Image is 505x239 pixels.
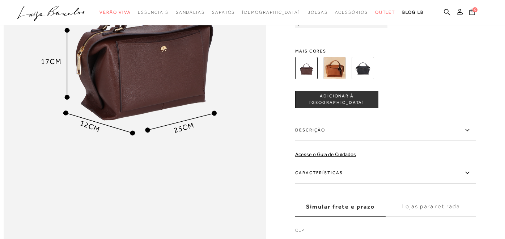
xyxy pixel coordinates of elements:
a: categoryNavScreenReaderText [307,6,328,19]
label: Simular frete e prazo [295,197,386,216]
a: noSubCategoriesText [242,6,300,19]
span: Verão Viva [99,10,131,15]
a: categoryNavScreenReaderText [138,6,168,19]
a: categoryNavScreenReaderText [335,6,368,19]
img: BOLSA MÉDIA EM COURO CARAMELO COM BOLSO FRONTAL E ALÇA DUPLA [323,56,346,79]
span: Bolsas [307,10,328,15]
span: Outlet [375,10,395,15]
span: 0 [472,7,478,12]
span: Acessórios [335,10,368,15]
img: BOLSA MÉDIA EM COURO CAFÉ COM BOLSO FRONTAL E ALÇA DUPLA [295,56,318,79]
span: BLOG LB [402,10,423,15]
a: categoryNavScreenReaderText [176,6,205,19]
a: categoryNavScreenReaderText [375,6,395,19]
label: CEP [295,227,476,237]
a: Acesse o Guia de Cuidados [295,151,356,157]
button: ADICIONAR À [GEOGRAPHIC_DATA] [295,91,378,108]
span: Mais cores [295,49,476,53]
label: Descrição [295,119,476,141]
span: [DEMOGRAPHIC_DATA] [242,10,300,15]
label: Lojas para retirada [386,197,476,216]
span: Essenciais [138,10,168,15]
a: categoryNavScreenReaderText [99,6,131,19]
span: Sandálias [176,10,205,15]
span: ADICIONAR À [GEOGRAPHIC_DATA] [296,93,378,106]
img: BOLSA MÉDIA EM COURO PRETO COM BOLSO FRONTAL E ALÇA DUPLA [352,56,374,79]
a: categoryNavScreenReaderText [212,6,235,19]
a: BLOG LB [402,6,423,19]
label: Características [295,162,476,183]
span: Sapatos [212,10,235,15]
button: 0 [467,8,477,18]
